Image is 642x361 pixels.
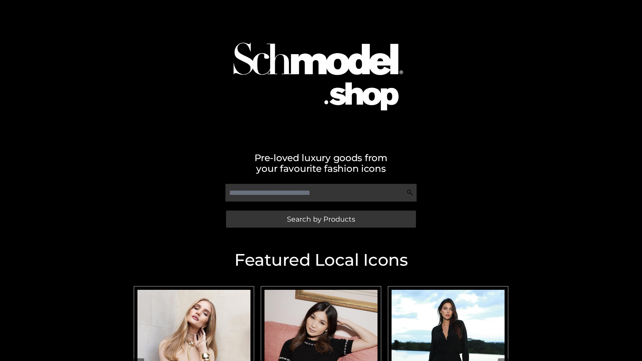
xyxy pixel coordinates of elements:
a: Search by Products [226,211,416,228]
img: Search Icon [407,189,413,196]
h2: Pre-loved luxury goods from your favourite fashion icons [130,152,512,174]
h2: Featured Local Icons​ [130,252,512,268]
span: Search by Products [287,216,355,223]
